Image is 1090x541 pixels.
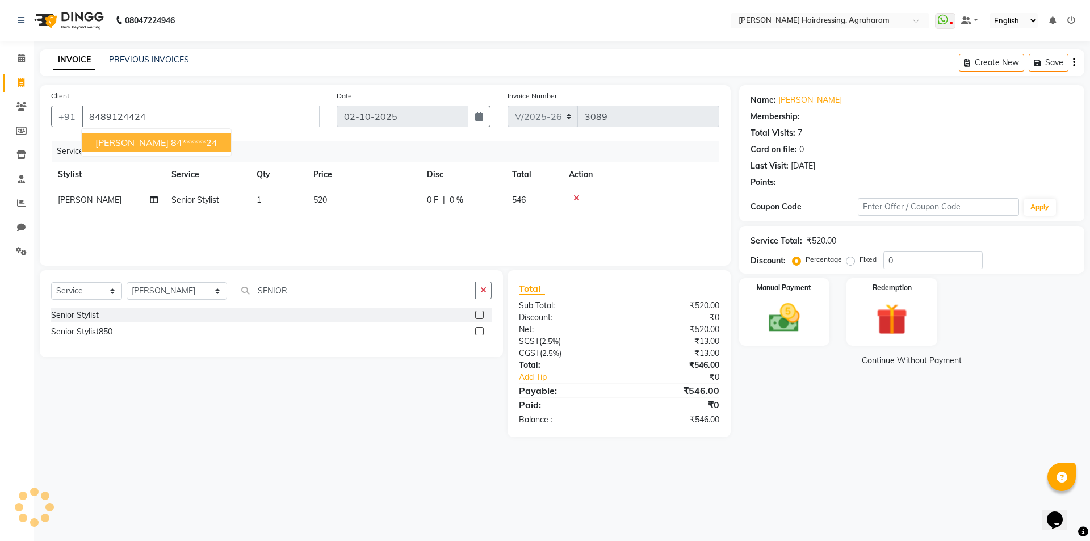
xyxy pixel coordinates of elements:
div: Coupon Code [751,201,858,213]
div: Services [52,141,728,162]
div: ₹546.00 [619,359,727,371]
label: Client [51,91,69,101]
span: 1 [257,195,261,205]
div: ₹13.00 [619,335,727,347]
div: ₹520.00 [619,300,727,312]
span: [PERSON_NAME] [95,137,169,148]
th: Total [505,162,562,187]
div: Senior Stylist [51,309,99,321]
div: ₹520.00 [619,324,727,335]
span: 546 [512,195,526,205]
a: Add Tip [510,371,637,383]
div: Paid: [510,398,619,412]
div: Total: [510,359,619,371]
th: Qty [250,162,307,187]
div: ₹13.00 [619,347,727,359]
div: Total Visits: [751,127,795,139]
span: 2.5% [542,337,559,346]
input: Search or Scan [236,282,476,299]
div: Balance : [510,414,619,426]
th: Service [165,162,250,187]
th: Price [307,162,420,187]
div: ₹546.00 [619,414,727,426]
button: Create New [959,54,1024,72]
label: Fixed [860,254,877,265]
span: 520 [313,195,327,205]
button: Save [1029,54,1068,72]
span: [PERSON_NAME] [58,195,121,205]
div: Points: [751,177,776,188]
span: CGST [519,348,540,358]
a: PREVIOUS INVOICES [109,54,189,65]
b: 08047224946 [125,5,175,36]
span: | [443,194,445,206]
label: Redemption [873,283,912,293]
div: ( ) [510,347,619,359]
th: Disc [420,162,505,187]
div: Last Visit: [751,160,789,172]
span: 0 % [450,194,463,206]
span: Senior Stylist [171,195,219,205]
div: ₹0 [619,312,727,324]
span: 2.5% [542,349,559,358]
th: Stylist [51,162,165,187]
div: ( ) [510,335,619,347]
div: 0 [799,144,804,156]
span: 0 F [427,194,438,206]
button: +91 [51,106,83,127]
div: ₹520.00 [807,235,836,247]
div: [DATE] [791,160,815,172]
input: Enter Offer / Coupon Code [858,198,1019,216]
div: Payable: [510,384,619,397]
a: [PERSON_NAME] [778,94,842,106]
label: Manual Payment [757,283,811,293]
img: logo [29,5,107,36]
div: ₹0 [619,398,727,412]
span: SGST [519,336,539,346]
div: ₹546.00 [619,384,727,397]
div: Sub Total: [510,300,619,312]
div: Discount: [510,312,619,324]
div: Name: [751,94,776,106]
a: INVOICE [53,50,95,70]
label: Percentage [806,254,842,265]
div: Senior Stylist850 [51,326,112,338]
div: 7 [798,127,802,139]
div: Service Total: [751,235,802,247]
div: Membership: [751,111,800,123]
th: Action [562,162,719,187]
a: Continue Without Payment [741,355,1082,367]
iframe: chat widget [1042,496,1079,530]
div: Card on file: [751,144,797,156]
span: Total [519,283,545,295]
div: Net: [510,324,619,335]
div: Discount: [751,255,786,267]
input: Search by Name/Mobile/Email/Code [82,106,320,127]
label: Invoice Number [508,91,557,101]
img: _gift.svg [866,300,917,339]
div: ₹0 [637,371,727,383]
img: _cash.svg [759,300,810,336]
label: Date [337,91,352,101]
button: Apply [1024,199,1056,216]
